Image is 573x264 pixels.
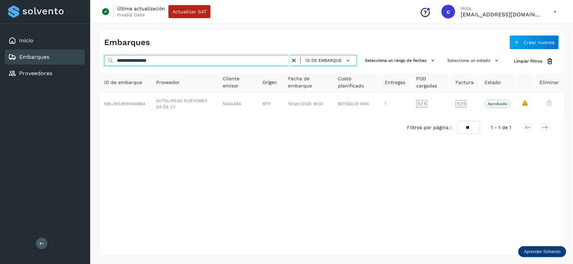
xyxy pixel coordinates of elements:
[5,66,85,81] div: Proveedores
[19,70,52,77] a: Proveedores
[524,249,561,254] p: Aprender Solvento
[508,55,559,68] button: Limpiar filtros
[173,9,206,14] span: Actualizar SAT
[104,79,142,86] span: ID de embarque
[540,79,559,86] span: Eliminar
[288,101,324,106] span: 19/abr/2025 18:00
[416,75,445,89] span: POD cargadas
[305,57,342,64] span: ID de embarque
[461,11,543,18] p: cavila@niagarawater.com
[19,37,33,44] a: Inicio
[385,79,405,86] span: Entregas
[338,75,374,89] span: Costo planificado
[485,79,501,86] span: Estado
[117,5,165,12] p: Última actualización
[117,12,145,18] p: Invalid Date
[445,55,503,66] button: Selecciona un estado
[303,56,354,66] button: ID de embarque
[168,5,210,18] button: Actualizar SAT
[257,92,283,115] td: MTY
[156,79,180,86] span: Proveedor
[5,50,85,65] div: Embarques
[333,92,379,115] td: $27,560.00 MXN
[104,101,145,106] span: NBL/MX.MX51040844
[509,35,559,50] button: Crear nuevos
[488,101,507,106] p: Aprobado
[362,55,439,66] button: Selecciona un rango de fechas
[418,102,426,106] span: 1 / 1
[19,54,49,60] a: Embarques
[523,40,555,45] span: Crear nuevos
[288,75,327,89] span: Fecha de embarque
[407,124,452,131] span: Filtros por página :
[518,246,566,257] div: Aprender Solvento
[514,58,542,64] span: Limpiar filtros
[455,79,474,86] span: Factura
[151,92,217,115] td: AUTOLINEAS NUEVOMEX SA DE CV
[457,102,465,106] span: 1 / 1
[223,75,251,89] span: Cliente emisor
[461,5,543,11] p: Hola,
[379,92,411,115] td: 1
[217,92,257,115] td: NIAGARA
[5,33,85,48] div: Inicio
[104,38,150,47] h4: Embarques
[491,124,511,131] span: 1 - 1 de 1
[262,79,277,86] span: Origen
